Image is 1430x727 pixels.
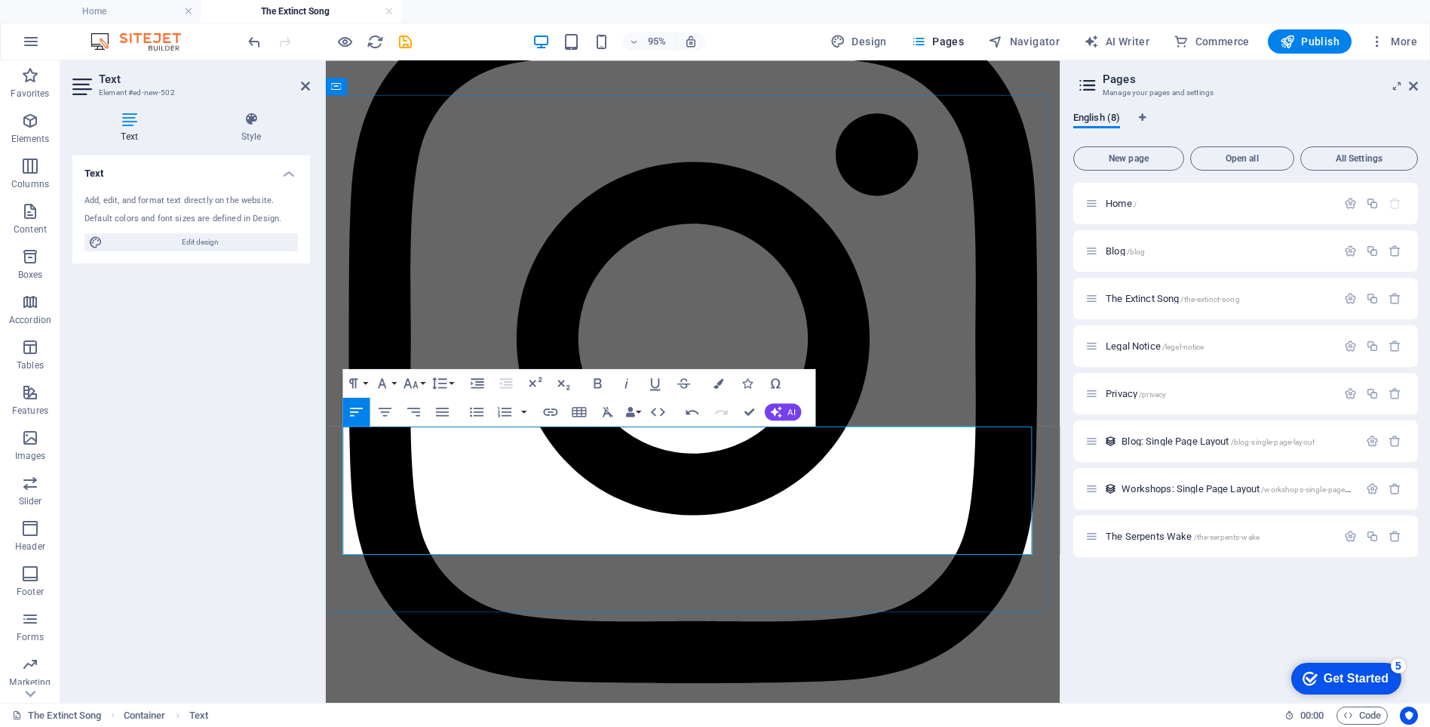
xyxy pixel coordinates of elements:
[585,368,612,397] button: Bold (Ctrl+B)
[11,88,49,100] p: Favorites
[493,368,520,397] button: Decrease Indent
[9,676,51,688] p: Marketing
[1389,197,1401,210] div: The startpage cannot be deleted
[736,397,763,426] button: Confirm (Ctrl+⏎)
[12,707,102,725] a: The Extinct Song
[107,233,293,251] span: Edit design
[1307,154,1411,163] span: All Settings
[1389,387,1401,400] div: Remove
[1078,29,1155,54] button: AI Writer
[788,408,796,416] span: AI
[84,195,298,208] div: Add, edit, and format text directly on the website.
[1344,245,1357,257] div: Settings
[622,32,676,51] button: 95%
[12,8,122,39] div: Get Started 5 items remaining, 0% complete
[124,707,166,725] span: Click to select. Double-click to edit
[366,32,384,51] button: reload
[1134,200,1137,208] span: /
[1106,293,1240,304] span: The Extinct Song
[1073,112,1418,140] div: Language Tabs
[1162,343,1204,351] span: /legal-notice
[1139,390,1166,399] span: /privacy
[566,397,593,426] button: Insert Table
[521,368,548,397] button: Superscript
[642,368,669,397] button: Underline (Ctrl+U)
[1389,340,1401,353] div: Remove
[245,32,263,51] button: undo
[72,112,192,143] h4: Text
[1103,72,1418,86] h2: Pages
[17,586,44,598] p: Footer
[763,368,790,397] button: Special Characters
[1344,530,1357,543] div: Settings
[17,359,44,371] p: Tables
[734,368,761,397] button: Icons
[343,368,370,397] button: Paragraph Format
[684,35,698,48] i: On resize automatically adjust zoom level to fit chosen device.
[1311,710,1313,721] span: :
[830,34,887,49] span: Design
[1106,531,1260,542] span: Click to open page
[246,33,263,51] i: Undo: Add element (Ctrl+Z)
[17,631,44,643] p: Forms
[1261,485,1368,494] span: /workshops-single-page-layout
[72,156,310,183] h4: Text
[1117,436,1358,446] div: Blog: Single Page Layout/blog-single-page-layout
[336,32,354,51] button: Click here to leave preview mode and continue editing
[400,397,428,426] button: Align Right
[1180,295,1239,303] span: /the-extinct-song
[1389,435,1401,448] div: Remove
[988,34,1060,49] span: Navigator
[189,707,208,725] span: Click to select. Double-click to edit
[491,397,518,426] button: Ordered List
[1106,245,1145,257] span: Click to open page
[1073,146,1184,171] button: New page
[1366,435,1379,448] div: Settings
[1122,436,1315,447] span: Click to open page
[1366,482,1379,495] div: Settings
[1174,34,1250,49] span: Commerce
[905,29,970,54] button: Pages
[707,397,735,426] button: Redo (Ctrl+Shift+Z)
[1197,154,1287,163] span: Open all
[11,178,49,190] p: Columns
[99,72,310,86] h2: Text
[705,368,732,397] button: Colors
[1268,29,1352,54] button: Publish
[1101,294,1336,303] div: The Extinct Song/the-extinct-song
[84,213,298,226] div: Default colors and font sizes are defined in Design.
[1101,531,1336,541] div: The Serpents Wake/the-serpents-wake
[84,233,298,251] button: Edit design
[1101,199,1336,208] div: Home/
[1080,154,1177,163] span: New page
[367,33,384,51] i: Reload page
[1336,707,1388,725] button: Code
[429,397,456,426] button: Align Justify
[1106,388,1166,399] span: Click to open page
[343,397,370,426] button: Align Left
[1300,707,1324,725] span: 00 00
[1389,245,1401,257] div: Remove
[1190,146,1294,171] button: Open all
[1084,34,1149,49] span: AI Writer
[765,403,801,420] button: AI
[623,397,643,426] button: Data Bindings
[1101,389,1336,399] div: Privacy/privacy
[1127,248,1146,256] span: /blog
[824,29,893,54] div: Design (Ctrl+Alt+Y)
[1366,197,1379,210] div: Duplicate
[15,541,45,553] p: Header
[911,34,964,49] span: Pages
[400,368,428,397] button: Font Size
[1168,29,1256,54] button: Commerce
[12,405,48,417] p: Features
[44,17,109,30] div: Get Started
[192,112,310,143] h4: Style
[1389,530,1401,543] div: Remove
[1389,482,1401,495] div: Remove
[1073,109,1120,130] span: English (8)
[18,269,43,281] p: Boxes
[1101,341,1336,351] div: Legal Notice/legal-notice
[671,368,698,397] button: Strikethrough
[537,397,564,426] button: Insert Link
